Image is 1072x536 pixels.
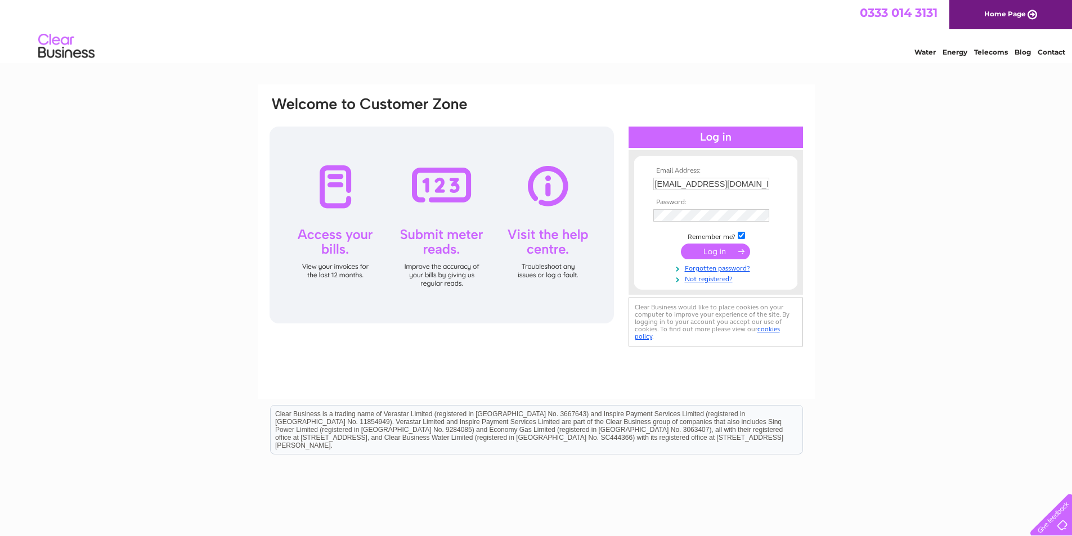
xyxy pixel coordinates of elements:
[860,6,938,20] a: 0333 014 3131
[1038,48,1065,56] a: Contact
[1015,48,1031,56] a: Blog
[651,230,781,241] td: Remember me?
[271,6,802,55] div: Clear Business is a trading name of Verastar Limited (registered in [GEOGRAPHIC_DATA] No. 3667643...
[651,199,781,206] th: Password:
[653,262,781,273] a: Forgotten password?
[681,244,750,259] input: Submit
[974,48,1008,56] a: Telecoms
[943,48,967,56] a: Energy
[38,29,95,64] img: logo.png
[629,298,803,346] div: Clear Business would like to place cookies on your computer to improve your experience of the sit...
[635,325,780,340] a: cookies policy
[651,167,781,175] th: Email Address:
[914,48,936,56] a: Water
[653,273,781,283] a: Not registered?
